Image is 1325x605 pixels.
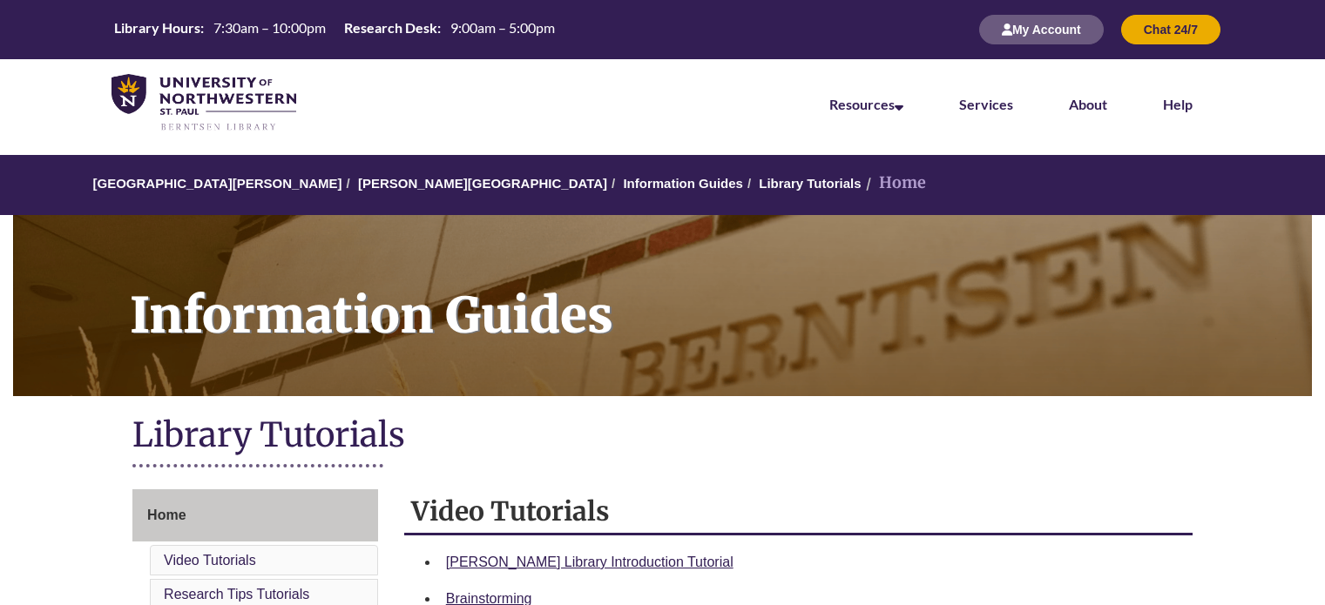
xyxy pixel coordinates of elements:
[164,553,256,568] a: Video Tutorials
[759,176,861,191] a: Library Tutorials
[213,19,326,36] span: 7:30am – 10:00pm
[111,215,1312,373] h1: Information Guides
[92,176,341,191] a: [GEOGRAPHIC_DATA][PERSON_NAME]
[959,96,1013,112] a: Services
[107,18,562,42] a: Hours Today
[132,413,1193,460] h1: Library Tutorials
[358,176,607,191] a: [PERSON_NAME][GEOGRAPHIC_DATA]
[164,587,309,602] a: Research Tips Tutorials
[450,19,555,36] span: 9:00am – 5:00pm
[112,74,296,132] img: UNWSP Library Logo
[862,171,926,196] li: Home
[404,489,1193,535] h2: Video Tutorials
[13,215,1312,396] a: Information Guides
[132,489,378,541] a: Home
[979,15,1104,44] button: My Account
[623,176,743,191] a: Information Guides
[1121,22,1220,37] a: Chat 24/7
[1163,96,1193,112] a: Help
[829,96,903,112] a: Resources
[337,18,443,37] th: Research Desk:
[1121,15,1220,44] button: Chat 24/7
[1069,96,1107,112] a: About
[979,22,1104,37] a: My Account
[107,18,206,37] th: Library Hours:
[147,508,186,522] span: Home
[107,18,562,40] table: Hours Today
[446,555,733,569] a: [PERSON_NAME] Library Introduction Tutorial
